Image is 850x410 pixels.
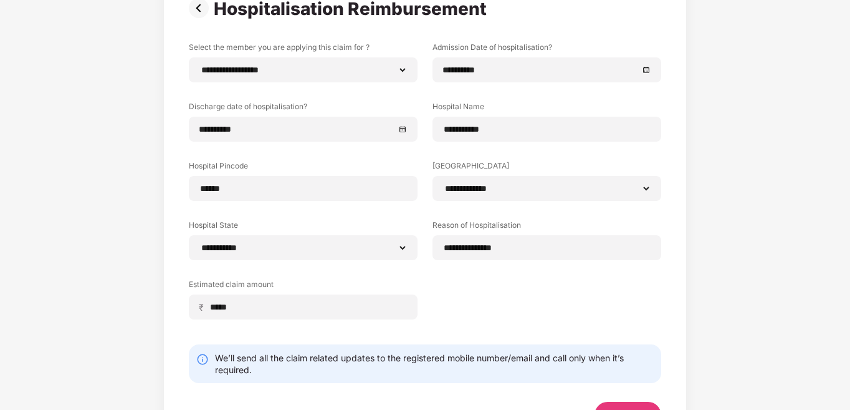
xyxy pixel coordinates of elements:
[196,353,209,366] img: svg+xml;base64,PHN2ZyBpZD0iSW5mby0yMHgyMCIgeG1sbnM9Imh0dHA6Ly93d3cudzMub3JnLzIwMDAvc3ZnIiB3aWR0aD...
[189,220,418,235] label: Hospital State
[189,279,418,295] label: Estimated claim amount
[432,160,661,176] label: [GEOGRAPHIC_DATA]
[189,101,418,117] label: Discharge date of hospitalisation?
[432,42,661,57] label: Admission Date of hospitalisation?
[189,160,418,176] label: Hospital Pincode
[189,42,418,57] label: Select the member you are applying this claim for ?
[215,352,654,376] div: We’ll send all the claim related updates to the registered mobile number/email and call only when...
[432,101,661,117] label: Hospital Name
[199,301,209,313] span: ₹
[432,220,661,235] label: Reason of Hospitalisation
